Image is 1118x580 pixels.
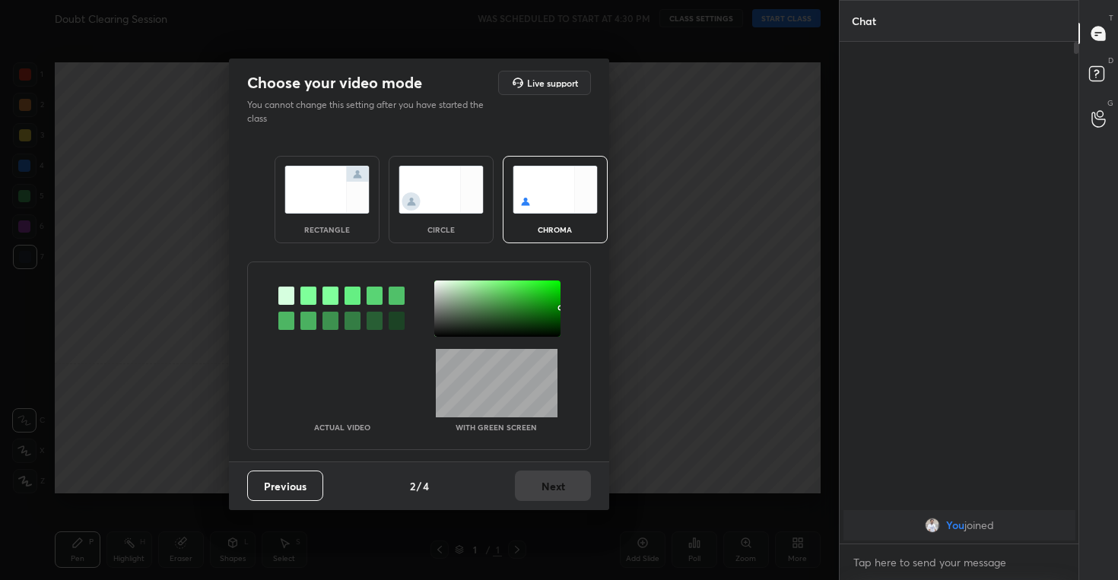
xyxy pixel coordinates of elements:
[297,226,357,233] div: rectangle
[1108,55,1113,66] p: D
[840,507,1079,544] div: grid
[410,478,415,494] h4: 2
[1107,97,1113,109] p: G
[399,166,484,214] img: circleScreenIcon.acc0effb.svg
[284,166,370,214] img: normalScreenIcon.ae25ed63.svg
[840,1,888,41] p: Chat
[417,478,421,494] h4: /
[1109,12,1113,24] p: T
[513,166,598,214] img: chromaScreenIcon.c19ab0a0.svg
[247,73,422,93] h2: Choose your video mode
[525,226,586,233] div: chroma
[946,519,964,531] span: You
[456,423,537,431] p: With green screen
[247,98,494,125] p: You cannot change this setting after you have started the class
[423,478,429,494] h4: 4
[314,423,370,431] p: Actual Video
[247,471,323,501] button: Previous
[411,226,472,233] div: circle
[964,519,994,531] span: joined
[925,518,940,533] img: 5fec7a98e4a9477db02da60e09992c81.jpg
[527,78,578,87] h5: Live support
